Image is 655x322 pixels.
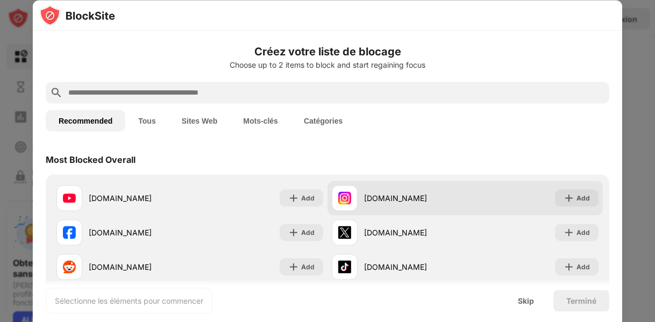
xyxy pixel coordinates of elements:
[301,261,315,272] div: Add
[338,191,351,204] img: favicons
[46,60,609,69] div: Choose up to 2 items to block and start regaining focus
[576,192,590,203] div: Add
[338,260,351,273] img: favicons
[63,191,76,204] img: favicons
[338,226,351,239] img: favicons
[576,261,590,272] div: Add
[169,110,231,131] button: Sites Web
[518,296,534,305] div: Skip
[63,260,76,273] img: favicons
[230,110,291,131] button: Mots-clés
[364,192,465,204] div: [DOMAIN_NAME]
[566,296,596,305] div: Terminé
[125,110,168,131] button: Tous
[291,110,355,131] button: Catégories
[63,226,76,239] img: favicons
[364,227,465,238] div: [DOMAIN_NAME]
[46,110,125,131] button: Recommended
[46,154,136,164] div: Most Blocked Overall
[576,227,590,238] div: Add
[89,227,190,238] div: [DOMAIN_NAME]
[301,227,315,238] div: Add
[89,192,190,204] div: [DOMAIN_NAME]
[50,86,63,99] img: search.svg
[55,295,203,306] div: Sélectionne les éléments pour commencer
[364,261,465,273] div: [DOMAIN_NAME]
[46,43,609,59] h6: Créez votre liste de blocage
[39,4,115,26] img: logo-blocksite.svg
[89,261,190,273] div: [DOMAIN_NAME]
[301,192,315,203] div: Add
